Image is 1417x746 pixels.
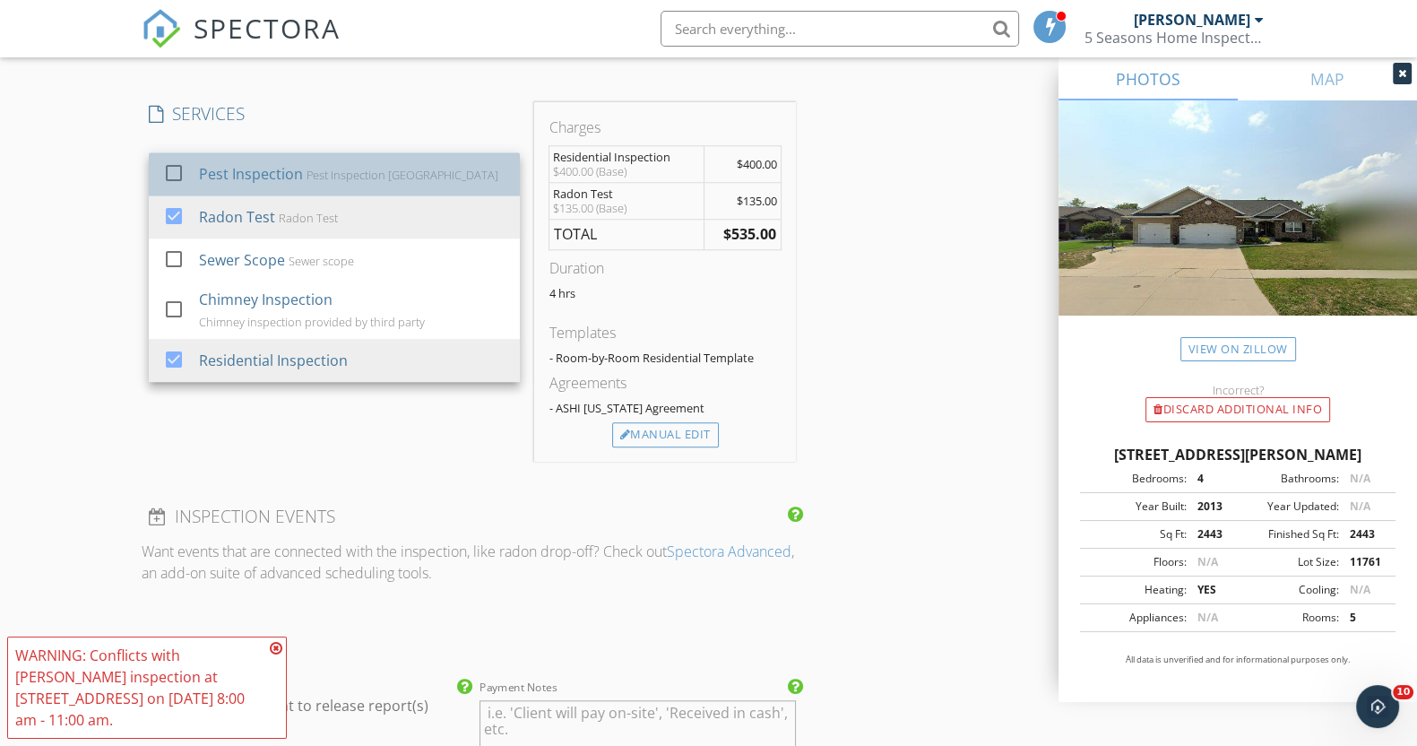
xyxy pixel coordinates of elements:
[612,422,719,447] div: Manual Edit
[1080,444,1395,465] div: [STREET_ADDRESS][PERSON_NAME]
[549,257,781,279] div: Duration
[1085,610,1187,626] div: Appliances:
[1058,100,1417,359] img: streetview
[1197,554,1218,569] span: N/A
[1238,554,1339,570] div: Lot Size:
[1187,471,1238,487] div: 4
[553,164,700,178] div: $400.00 (Base)
[1197,610,1218,625] span: N/A
[737,156,777,172] span: $400.00
[279,211,338,225] div: Radon Test
[553,186,700,201] div: Radon Test
[307,168,498,182] div: Pest Inspection [GEOGRAPHIC_DATA]
[1080,654,1395,666] p: All data is unverified and for informational purposes only.
[661,11,1019,47] input: Search everything...
[1187,499,1238,515] div: 2013
[549,351,781,365] div: - Room-by-Room Residential Template
[149,505,796,528] h4: INSPECTION EVENTS
[199,206,275,228] div: Radon Test
[142,541,803,584] p: Want events that are connected with the inspection, like radon drop-off? Check out , an add-on su...
[549,286,781,300] p: 4 hrs
[15,645,264,731] div: WARNING: Conflicts with [PERSON_NAME] inspection at [STREET_ADDRESS] on [DATE] 8:00 am - 11:00 am.
[549,219,704,250] td: TOTAL
[149,641,796,664] h4: PAYMENT
[1238,582,1339,598] div: Cooling:
[1350,499,1370,514] span: N/A
[1238,526,1339,542] div: Finished Sq Ft:
[1350,582,1370,597] span: N/A
[1058,57,1238,100] a: PHOTOS
[549,322,781,343] div: Templates
[1085,526,1187,542] div: Sq Ft:
[199,289,333,310] div: Chimney Inspection
[142,24,341,62] a: SPECTORA
[142,9,181,48] img: The Best Home Inspection Software - Spectora
[723,224,776,244] strong: $535.00
[1356,685,1399,728] iframe: Intercom live chat
[549,117,781,138] div: Charges
[199,249,285,271] div: Sewer Scope
[1238,610,1339,626] div: Rooms:
[553,150,700,164] div: Residential Inspection
[177,697,428,715] label: Require payment to release report(s)
[1187,582,1238,598] div: YES
[553,201,700,215] div: $135.00 (Base)
[549,401,781,415] div: - ASHI [US_STATE] Agreement
[1085,499,1187,515] div: Year Built:
[1339,526,1390,542] div: 2443
[1085,554,1187,570] div: Floors:
[1350,471,1370,486] span: N/A
[1180,337,1296,361] a: View on Zillow
[1393,685,1413,699] span: 10
[199,350,348,371] div: Residential Inspection
[199,163,303,185] div: Pest Inspection
[1187,526,1238,542] div: 2443
[194,9,341,47] span: SPECTORA
[667,542,791,561] a: Spectora Advanced
[289,254,354,268] div: Sewer scope
[1085,471,1187,487] div: Bedrooms:
[1058,383,1417,397] div: Incorrect?
[1085,582,1187,598] div: Heating:
[1238,499,1339,515] div: Year Updated:
[199,315,425,329] div: Chimney inspection provided by third party
[1134,11,1250,29] div: [PERSON_NAME]
[1084,29,1264,47] div: 5 Seasons Home Inspections
[1238,57,1417,100] a: MAP
[1339,610,1390,626] div: 5
[149,102,520,126] h4: SERVICES
[549,372,781,394] div: Agreements
[1238,471,1339,487] div: Bathrooms:
[1339,554,1390,570] div: 11761
[737,193,777,209] span: $135.00
[1145,397,1330,422] div: Discard Additional info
